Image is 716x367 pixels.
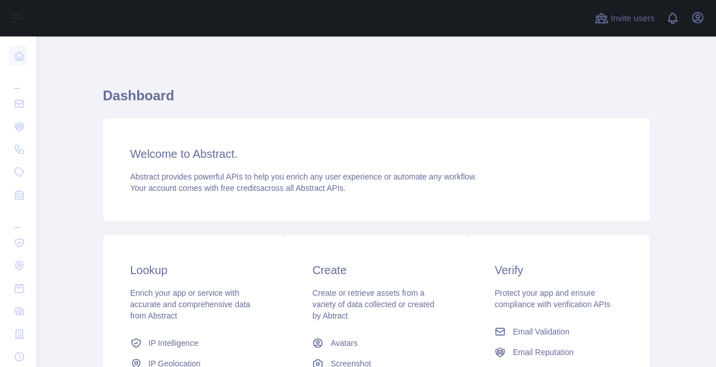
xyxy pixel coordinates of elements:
[130,172,477,181] span: Abstract provides powerful APIs to help you enrich any user experience or automate any workflow.
[9,207,27,230] div: ...
[103,87,650,114] h1: Dashboard
[330,337,357,349] span: Avatars
[513,326,569,337] span: Email Validation
[513,346,574,358] span: Email Reputation
[130,146,623,162] h3: Welcome to Abstract.
[494,288,610,309] span: Protect your app and ensure compliance with verification APIs
[130,183,346,193] span: Your account comes with across all Abstract APIs.
[221,183,260,193] span: free credits
[611,12,654,25] span: Invite users
[312,262,440,278] h3: Create
[312,288,434,320] span: Create or retrieve assets from a variety of data collected or created by Abtract
[130,288,251,320] span: Enrich your app or service with accurate and comprehensive data from Abstract
[308,333,444,353] a: Avatars
[490,321,627,342] a: Email Validation
[149,337,199,349] span: IP Intelligence
[494,262,622,278] h3: Verify
[9,68,27,91] div: ...
[126,333,263,353] a: IP Intelligence
[592,9,657,27] button: Invite users
[490,342,627,362] a: Email Reputation
[130,262,258,278] h3: Lookup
